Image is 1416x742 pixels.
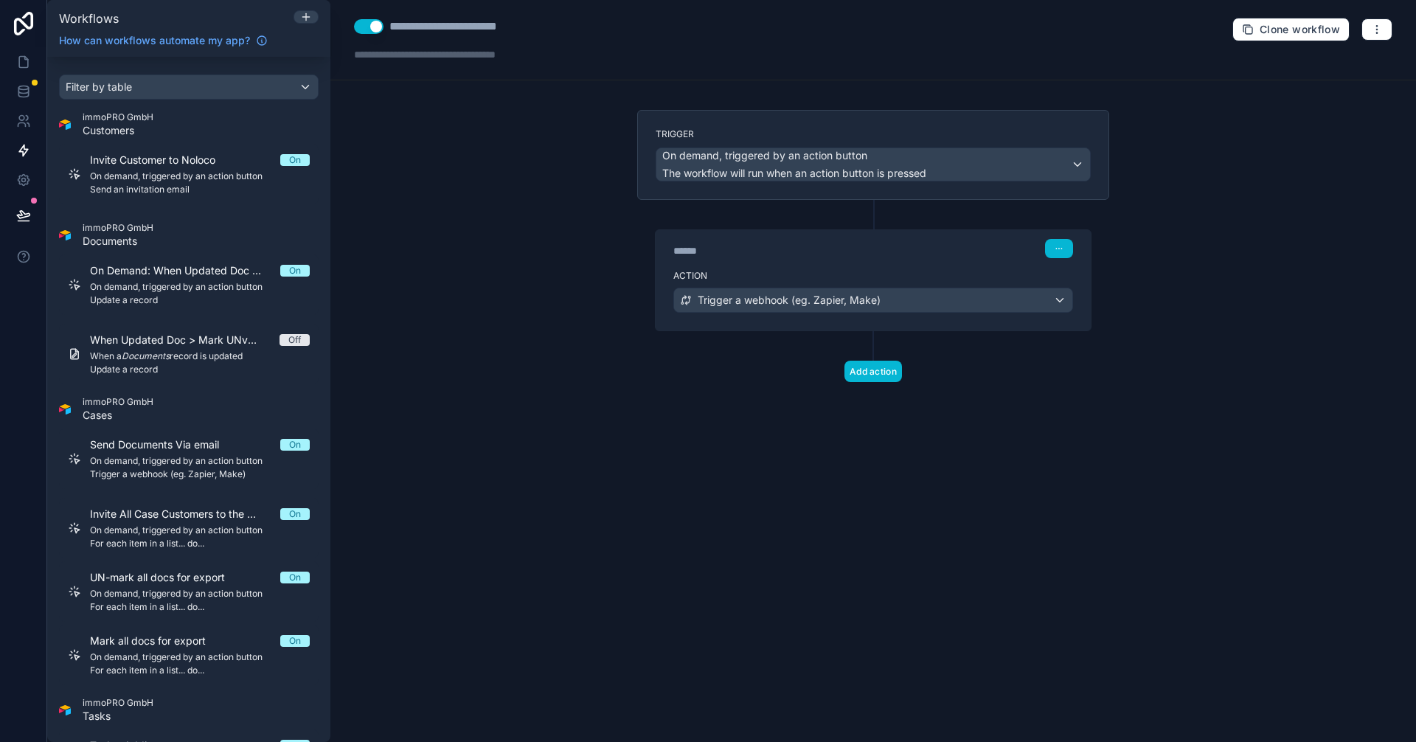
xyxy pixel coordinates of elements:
span: On demand, triggered by an action button [662,148,867,163]
label: Trigger [656,128,1091,140]
button: Add action [844,361,902,382]
span: The workflow will run when an action button is pressed [662,167,926,179]
button: On demand, triggered by an action buttonThe workflow will run when an action button is pressed [656,148,1091,181]
span: How can workflows automate my app? [59,33,250,48]
label: Action [673,270,1073,282]
span: Trigger a webhook (eg. Zapier, Make) [698,293,881,308]
a: How can workflows automate my app? [53,33,274,48]
span: Clone workflow [1260,23,1340,36]
button: Trigger a webhook (eg. Zapier, Make) [673,288,1073,313]
button: Clone workflow [1232,18,1350,41]
span: Workflows [59,11,119,26]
